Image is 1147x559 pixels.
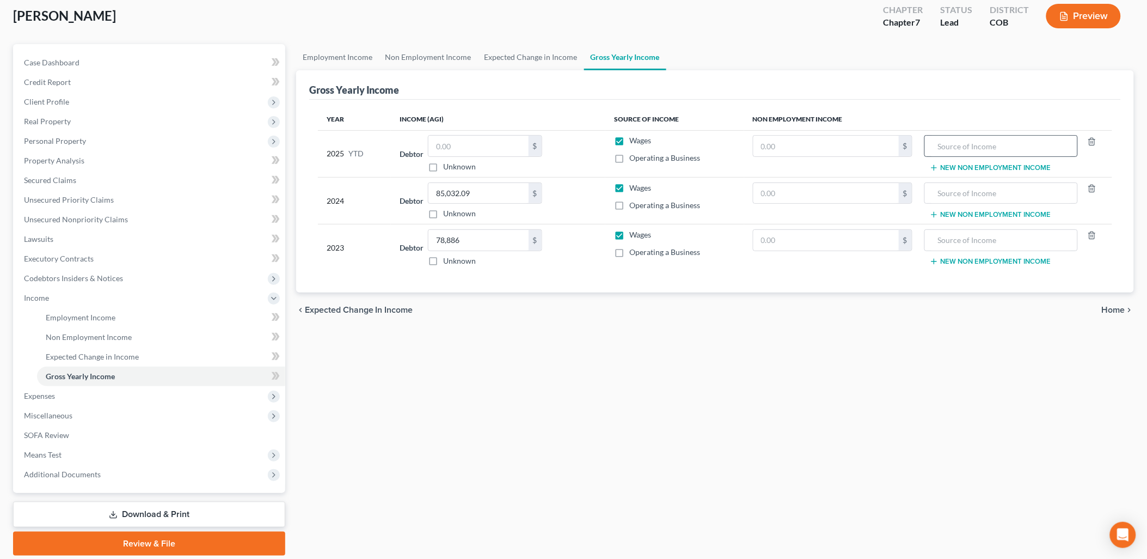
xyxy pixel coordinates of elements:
[629,230,651,239] span: Wages
[305,306,413,314] span: Expected Change in Income
[529,183,542,204] div: $
[443,161,476,172] label: Unknown
[37,367,285,386] a: Gross Yearly Income
[629,183,651,192] span: Wages
[24,97,69,106] span: Client Profile
[24,274,123,283] span: Codebtors Insiders & Notices
[37,308,285,327] a: Employment Income
[443,256,476,266] label: Unknown
[605,108,744,130] th: Source of Income
[309,83,400,96] div: Gross Yearly Income
[327,183,382,220] div: 2024
[629,247,700,257] span: Operating a Business
[428,183,529,204] input: 0.00
[753,136,899,156] input: 0.00
[930,257,1051,266] button: New Non Employment Income
[24,215,128,224] span: Unsecured Nonpriority Claims
[744,108,1112,130] th: Non Employment Income
[478,44,584,70] a: Expected Change in Income
[15,171,285,190] a: Secured Claims
[1102,306,1134,314] button: Home chevron_right
[296,306,305,314] i: chevron_left
[1125,306,1134,314] i: chevron_right
[990,4,1029,16] div: District
[46,352,139,361] span: Expected Change in Income
[46,332,132,342] span: Non Employment Income
[296,44,379,70] a: Employment Income
[24,234,53,244] span: Lawsuits
[930,230,1072,251] input: Source of Income
[529,230,542,251] div: $
[379,44,478,70] a: Non Employment Income
[15,190,285,210] a: Unsecured Priority Claims
[37,327,285,347] a: Non Employment Income
[391,108,605,130] th: Income (AGI)
[15,210,285,229] a: Unsecured Nonpriority Claims
[24,195,114,204] span: Unsecured Priority Claims
[327,135,382,172] div: 2025
[13,502,285,527] a: Download & Print
[930,163,1051,172] button: New Non Employment Income
[327,229,382,266] div: 2023
[930,136,1072,156] input: Source of Income
[296,306,413,314] button: chevron_left Expected Change in Income
[940,16,972,29] div: Lead
[15,229,285,249] a: Lawsuits
[930,210,1051,219] button: New Non Employment Income
[428,136,529,156] input: 0.00
[899,136,912,156] div: $
[15,53,285,72] a: Case Dashboard
[15,72,285,92] a: Credit Report
[899,230,912,251] div: $
[883,16,923,29] div: Chapter
[883,4,923,16] div: Chapter
[990,16,1029,29] div: COB
[46,313,115,322] span: Employment Income
[24,450,62,459] span: Means Test
[37,347,285,367] a: Expected Change in Income
[24,175,76,185] span: Secured Claims
[629,200,700,210] span: Operating a Business
[753,183,899,204] input: 0.00
[443,208,476,219] label: Unknown
[400,195,424,206] label: Debtor
[24,293,49,302] span: Income
[24,58,79,67] span: Case Dashboard
[940,4,972,16] div: Status
[24,254,94,263] span: Executory Contracts
[318,108,391,130] th: Year
[428,230,529,251] input: 0.00
[15,249,285,269] a: Executory Contracts
[24,117,71,126] span: Real Property
[24,430,69,440] span: SOFA Review
[584,44,666,70] a: Gross Yearly Income
[24,411,72,420] span: Miscellaneous
[400,148,424,160] label: Debtor
[915,17,920,27] span: 7
[24,77,71,87] span: Credit Report
[24,136,86,145] span: Personal Property
[753,230,899,251] input: 0.00
[899,183,912,204] div: $
[348,148,364,159] span: YTD
[15,151,285,171] a: Property Analysis
[400,242,424,253] label: Debtor
[1102,306,1125,314] span: Home
[1046,4,1121,28] button: Preview
[24,156,84,165] span: Property Analysis
[1110,522,1136,548] div: Open Intercom Messenger
[529,136,542,156] div: $
[13,8,116,23] span: [PERSON_NAME]
[930,183,1072,204] input: Source of Income
[629,153,700,162] span: Operating a Business
[24,470,101,479] span: Additional Documents
[629,136,651,145] span: Wages
[15,426,285,445] a: SOFA Review
[24,391,55,400] span: Expenses
[13,532,285,556] a: Review & File
[46,372,115,381] span: Gross Yearly Income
